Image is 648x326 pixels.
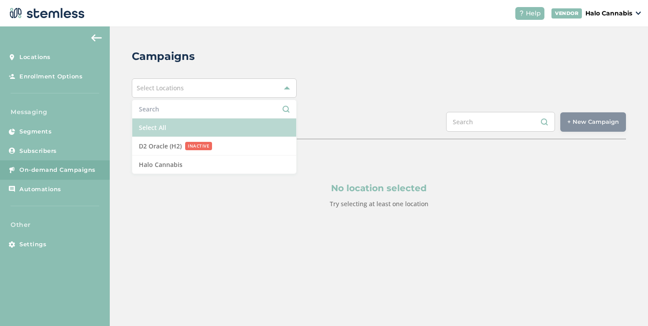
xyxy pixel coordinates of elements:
[91,34,102,41] img: icon-arrow-back-accent-c549486e.svg
[330,200,428,208] label: Try selecting at least one location
[636,11,641,15] img: icon_down-arrow-small-66adaf34.svg
[132,119,296,137] li: Select All
[519,11,524,16] img: icon-help-white-03924b79.svg
[7,4,85,22] img: logo-dark-0685b13c.svg
[185,142,212,150] small: INACTIVE
[137,84,184,92] span: Select Locations
[139,141,182,151] span: D2 Oracle (H2)
[526,9,541,18] span: Help
[132,156,296,174] li: Halo Cannabis
[19,240,46,249] span: Settings
[19,53,51,62] span: Locations
[174,182,584,195] p: No location selected
[19,185,61,194] span: Automations
[132,48,195,64] h2: Campaigns
[19,72,82,81] span: Enrollment Options
[585,9,632,18] p: Halo Cannabis
[19,147,57,156] span: Subscribers
[446,112,555,132] input: Search
[19,127,52,136] span: Segments
[19,166,96,174] span: On-demand Campaigns
[604,284,648,326] iframe: Chat Widget
[139,104,290,114] input: Search
[551,8,582,19] div: VENDOR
